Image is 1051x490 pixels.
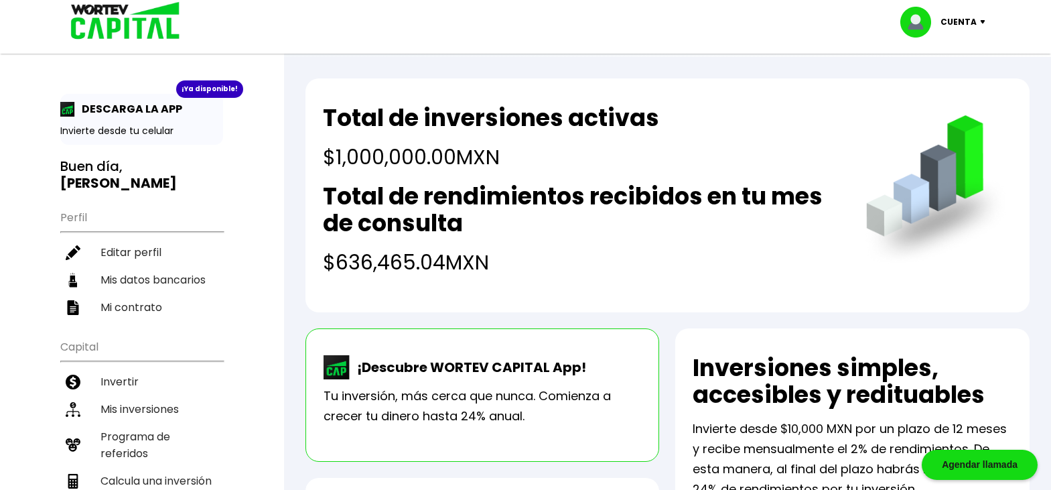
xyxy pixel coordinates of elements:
[323,142,659,172] h4: $1,000,000.00 MXN
[60,174,177,192] b: [PERSON_NAME]
[66,300,80,315] img: contrato-icon.f2db500c.svg
[60,202,223,321] ul: Perfil
[324,355,350,379] img: wortev-capital-app-icon
[693,355,1012,408] h2: Inversiones simples, accesibles y redituables
[60,124,223,138] p: Invierte desde tu celular
[60,395,223,423] a: Mis inversiones
[176,80,243,98] div: ¡Ya disponible!
[60,102,75,117] img: app-icon
[66,474,80,489] img: calculadora-icon.17d418c4.svg
[860,115,1012,267] img: grafica.516fef24.png
[60,266,223,294] a: Mis datos bancarios
[60,294,223,321] a: Mi contrato
[60,423,223,467] a: Programa de referidos
[66,245,80,260] img: editar-icon.952d3147.svg
[75,101,182,117] p: DESCARGA LA APP
[350,357,586,377] p: ¡Descubre WORTEV CAPITAL App!
[66,438,80,452] img: recomiendanos-icon.9b8e9327.svg
[940,12,977,32] p: Cuenta
[66,402,80,417] img: inversiones-icon.6695dc30.svg
[324,386,642,426] p: Tu inversión, más cerca que nunca. Comienza a crecer tu dinero hasta 24% anual.
[323,183,839,237] h2: Total de rendimientos recibidos en tu mes de consulta
[323,105,659,131] h2: Total de inversiones activas
[977,20,995,24] img: icon-down
[922,450,1038,480] div: Agendar llamada
[60,368,223,395] a: Invertir
[900,7,940,38] img: profile-image
[66,375,80,389] img: invertir-icon.b3b967d7.svg
[60,239,223,266] a: Editar perfil
[66,273,80,288] img: datos-icon.10cf9172.svg
[60,158,223,192] h3: Buen día,
[323,247,839,278] h4: $636,465.04 MXN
